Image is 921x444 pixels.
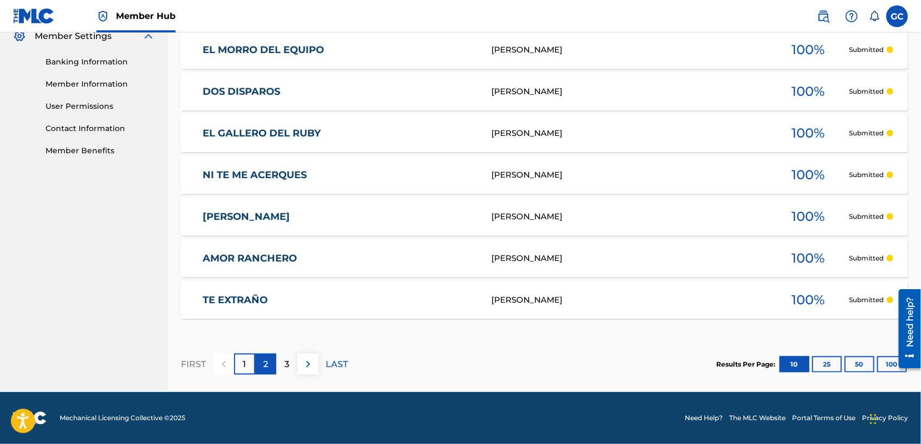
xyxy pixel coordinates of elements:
img: Member Settings [13,30,26,43]
p: Submitted [849,295,884,305]
p: Submitted [849,212,884,221]
a: TE EXTRAÑO [203,294,477,306]
a: NI TE ME ACERQUES [203,169,477,181]
a: Public Search [813,5,834,27]
span: Mechanical Licensing Collective © 2025 [60,413,185,423]
button: 10 [780,356,809,373]
div: [PERSON_NAME] [491,211,768,223]
p: 2 [263,358,268,371]
span: Member Hub [116,10,176,22]
p: Submitted [849,253,884,263]
span: 100 % [792,207,825,226]
span: 100 % [792,249,825,268]
p: Submitted [849,170,884,180]
a: Need Help? [685,413,723,423]
div: [PERSON_NAME] [491,252,768,265]
button: 25 [812,356,842,373]
p: LAST [326,358,348,371]
a: Privacy Policy [862,413,908,423]
button: 50 [845,356,874,373]
img: logo [13,412,47,425]
img: help [845,10,858,23]
div: [PERSON_NAME] [491,44,768,56]
iframe: Chat Widget [867,392,921,444]
img: search [817,10,830,23]
div: [PERSON_NAME] [491,86,768,98]
div: Help [841,5,862,27]
span: 100 % [792,290,825,310]
img: right [302,358,315,371]
a: User Permissions [46,101,155,112]
div: [PERSON_NAME] [491,169,768,181]
p: Submitted [849,45,884,55]
p: 3 [284,358,289,371]
a: DOS DISPAROS [203,86,477,98]
a: EL GALLERO DEL RUBY [203,127,477,140]
p: Submitted [849,87,884,96]
iframe: Resource Center [891,285,921,373]
div: [PERSON_NAME] [491,127,768,140]
div: Widget de chat [867,392,921,444]
img: Top Rightsholder [96,10,109,23]
span: Member Settings [35,30,112,43]
div: Arrastrar [870,403,877,435]
img: expand [142,30,155,43]
p: Submitted [849,128,884,138]
img: MLC Logo [13,8,55,24]
a: Portal Terms of Use [792,413,855,423]
a: AMOR RANCHERO [203,252,477,265]
span: 100 % [792,165,825,185]
a: [PERSON_NAME] [203,211,477,223]
a: EL MORRO DEL EQUIPO [203,44,477,56]
a: Member Information [46,79,155,90]
div: User Menu [886,5,908,27]
button: 100 [877,356,907,373]
p: FIRST [181,358,206,371]
a: The MLC Website [729,413,786,423]
p: 1 [243,358,247,371]
a: Banking Information [46,56,155,68]
span: 100 % [792,82,825,101]
span: 100 % [792,123,825,143]
a: Member Benefits [46,145,155,156]
p: Results Per Page: [716,360,778,369]
span: 100 % [792,40,825,60]
div: [PERSON_NAME] [491,294,768,306]
div: Notifications [869,11,880,22]
a: Contact Information [46,123,155,134]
